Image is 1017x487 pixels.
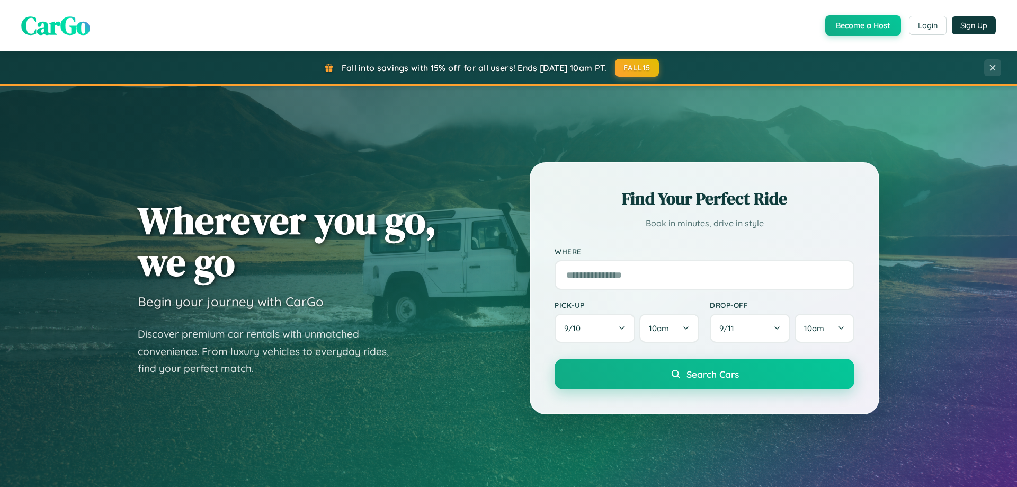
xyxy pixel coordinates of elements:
[795,314,854,343] button: 10am
[555,300,699,309] label: Pick-up
[138,294,324,309] h3: Begin your journey with CarGo
[555,247,854,256] label: Where
[555,359,854,389] button: Search Cars
[909,16,947,35] button: Login
[615,59,659,77] button: FALL15
[21,8,90,43] span: CarGo
[555,216,854,231] p: Book in minutes, drive in style
[719,323,739,333] span: 9 / 11
[564,323,586,333] span: 9 / 10
[686,368,739,380] span: Search Cars
[952,16,996,34] button: Sign Up
[639,314,699,343] button: 10am
[342,63,607,73] span: Fall into savings with 15% off for all users! Ends [DATE] 10am PT.
[710,300,854,309] label: Drop-off
[555,314,635,343] button: 9/10
[649,323,669,333] span: 10am
[138,199,436,283] h1: Wherever you go, we go
[555,187,854,210] h2: Find Your Perfect Ride
[804,323,824,333] span: 10am
[825,15,901,36] button: Become a Host
[138,325,403,377] p: Discover premium car rentals with unmatched convenience. From luxury vehicles to everyday rides, ...
[710,314,790,343] button: 9/11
